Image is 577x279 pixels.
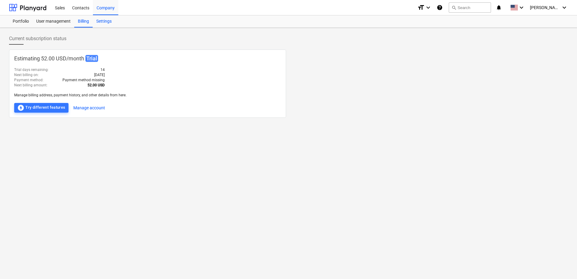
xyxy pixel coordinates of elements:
p: [DATE] [94,72,105,78]
p: Payment method : [14,78,43,83]
b: 52.00 USD [88,83,105,87]
i: keyboard_arrow_down [425,4,432,11]
a: Settings [93,15,115,27]
span: Current subscription status [9,35,66,42]
p: Trial days remaining : [14,67,49,72]
div: Try different features [17,104,65,111]
span: search [451,5,456,10]
p: Next billing amount : [14,83,47,88]
i: format_size [417,4,425,11]
p: Estimating 52.00 USD / month [14,55,281,63]
p: Payment method missing [62,78,105,83]
p: 14 [100,67,105,72]
span: offline_bolt [17,104,24,111]
i: Knowledge base [437,4,443,11]
button: Try different features [14,103,69,113]
a: Billing [74,15,93,27]
p: Next billing on : [14,72,39,78]
i: notifications [496,4,502,11]
i: keyboard_arrow_down [561,4,568,11]
a: Portfolio [9,15,33,27]
span: [PERSON_NAME] [530,5,560,10]
i: keyboard_arrow_down [518,4,525,11]
span: Trial [85,55,98,62]
button: Search [449,2,491,13]
a: User management [33,15,74,27]
button: Manage account [73,103,105,113]
p: Manage billing address, payment history, and other details from here. [14,93,281,98]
